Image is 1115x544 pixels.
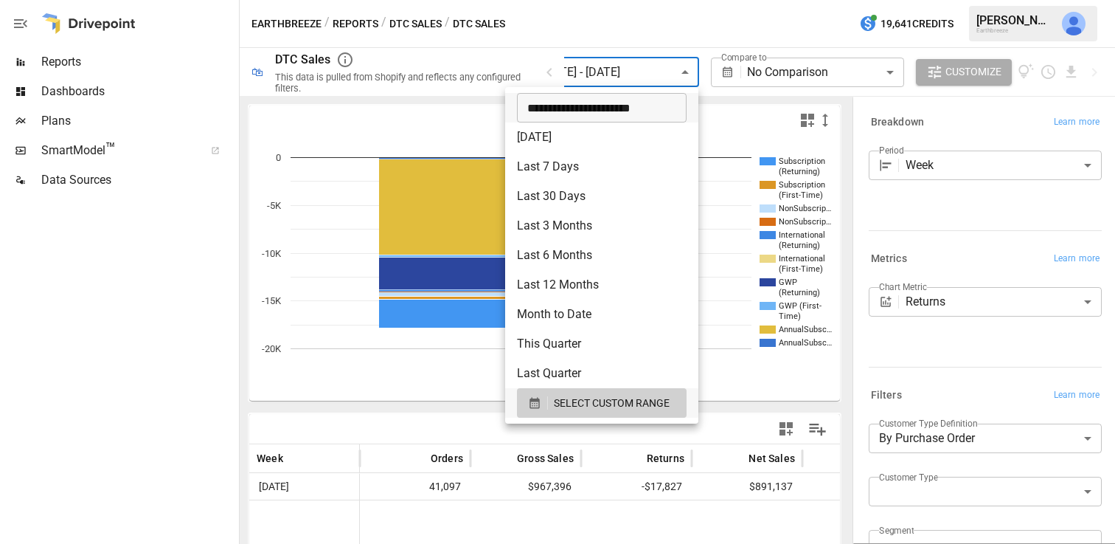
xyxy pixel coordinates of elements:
[505,270,698,300] li: Last 12 Months
[517,388,687,418] button: SELECT CUSTOM RANGE
[505,182,698,211] li: Last 30 Days
[505,359,698,388] li: Last Quarter
[505,152,698,182] li: Last 7 Days
[505,300,698,329] li: Month to Date
[505,123,698,152] li: [DATE]
[505,211,698,241] li: Last 3 Months
[505,241,698,270] li: Last 6 Months
[505,329,698,359] li: This Quarter
[554,394,670,413] span: SELECT CUSTOM RANGE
